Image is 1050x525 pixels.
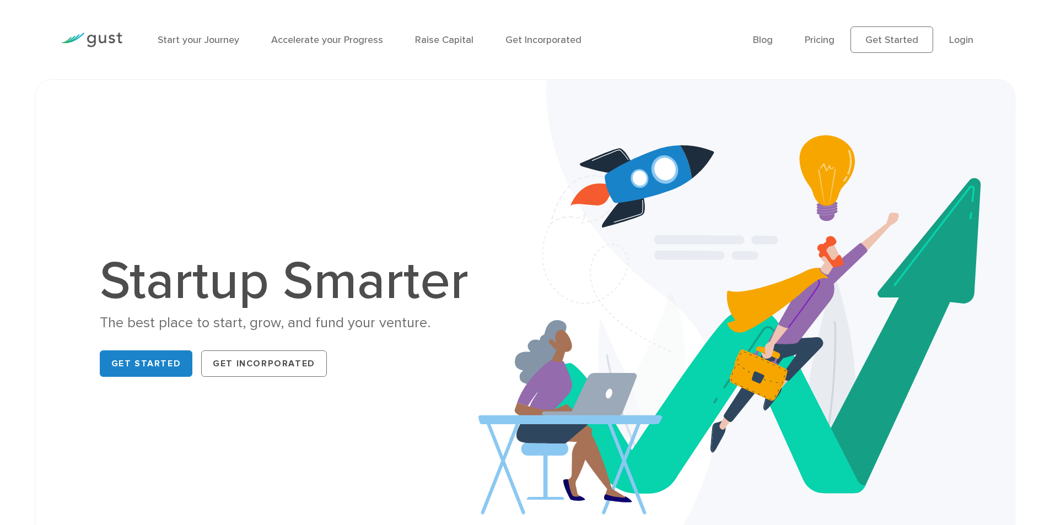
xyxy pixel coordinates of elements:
a: Pricing [805,34,834,46]
a: Get Incorporated [201,350,327,377]
div: The best place to start, grow, and fund your venture. [100,313,480,333]
img: Gust Logo [61,33,122,47]
a: Get Incorporated [505,34,581,46]
a: Start your Journey [158,34,239,46]
a: Accelerate your Progress [271,34,383,46]
a: Get Started [100,350,193,377]
a: Blog [753,34,773,46]
a: Raise Capital [415,34,473,46]
a: Login [949,34,973,46]
a: Get Started [850,26,933,53]
h1: Startup Smarter [100,255,480,308]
